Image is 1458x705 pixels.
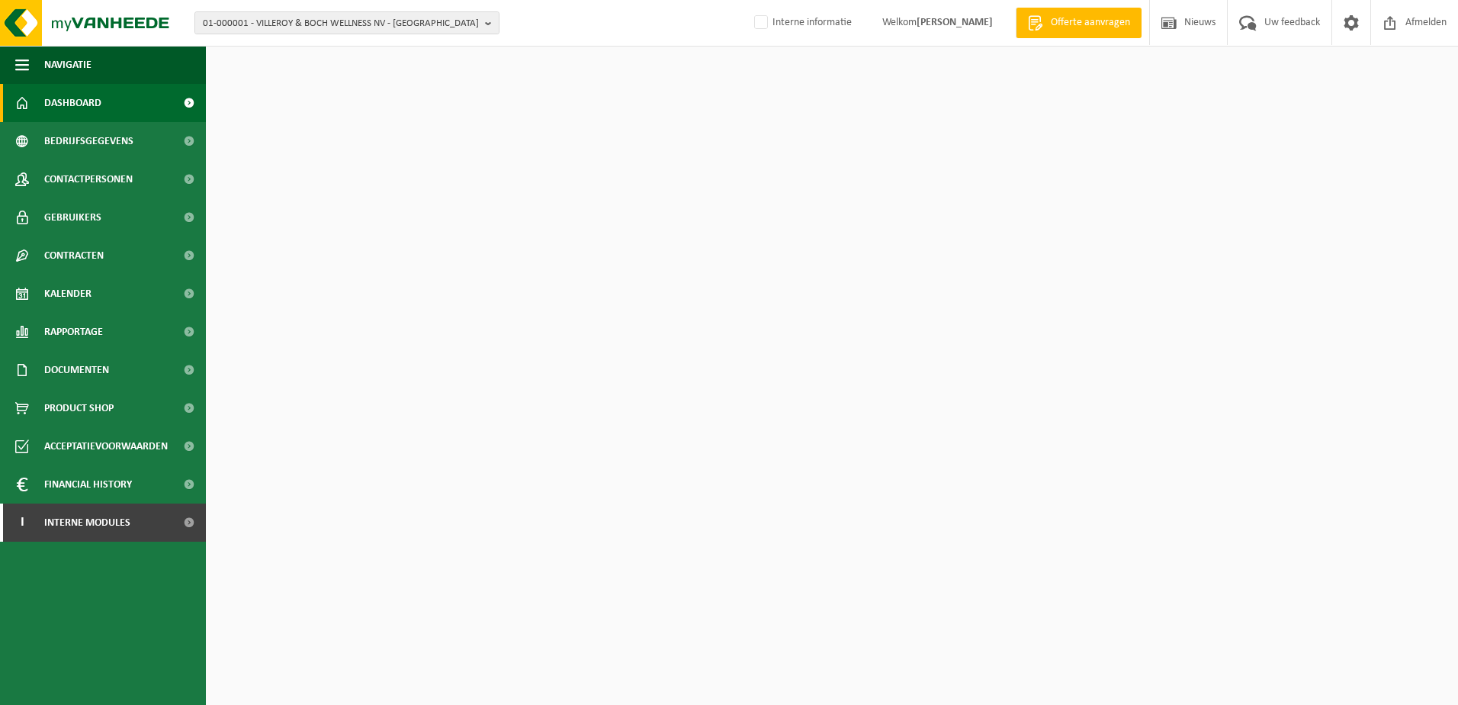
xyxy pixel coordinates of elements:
[44,313,103,351] span: Rapportage
[44,465,132,504] span: Financial History
[1016,8,1142,38] a: Offerte aanvragen
[194,11,499,34] button: 01-000001 - VILLEROY & BOCH WELLNESS NV - [GEOGRAPHIC_DATA]
[15,504,29,542] span: I
[44,427,168,465] span: Acceptatievoorwaarden
[44,351,109,389] span: Documenten
[203,12,479,35] span: 01-000001 - VILLEROY & BOCH WELLNESS NV - [GEOGRAPHIC_DATA]
[44,389,114,427] span: Product Shop
[917,17,993,28] strong: [PERSON_NAME]
[44,504,130,542] span: Interne modules
[44,237,104,275] span: Contracten
[44,84,101,122] span: Dashboard
[44,122,133,160] span: Bedrijfsgegevens
[44,160,133,198] span: Contactpersonen
[44,275,92,313] span: Kalender
[751,11,852,34] label: Interne informatie
[1047,15,1134,31] span: Offerte aanvragen
[44,198,101,237] span: Gebruikers
[44,46,92,84] span: Navigatie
